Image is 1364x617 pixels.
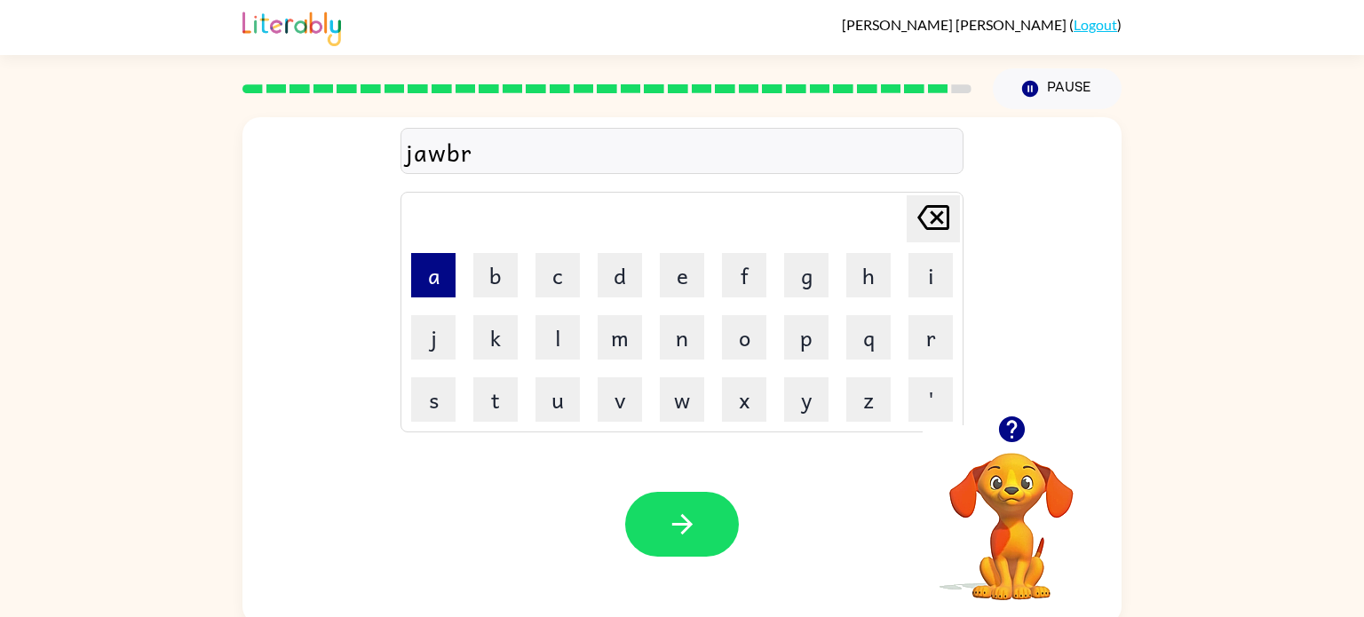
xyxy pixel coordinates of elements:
img: Literably [242,7,341,46]
button: b [473,253,518,297]
button: o [722,315,766,360]
button: d [598,253,642,297]
button: l [535,315,580,360]
button: t [473,377,518,422]
button: p [784,315,829,360]
button: q [846,315,891,360]
div: ( ) [842,16,1122,33]
button: f [722,253,766,297]
button: y [784,377,829,422]
button: s [411,377,456,422]
button: h [846,253,891,297]
button: i [908,253,953,297]
button: ' [908,377,953,422]
button: k [473,315,518,360]
button: n [660,315,704,360]
button: e [660,253,704,297]
button: c [535,253,580,297]
button: j [411,315,456,360]
button: u [535,377,580,422]
button: Pause [993,68,1122,109]
button: x [722,377,766,422]
div: jawbr [406,133,958,170]
button: m [598,315,642,360]
button: g [784,253,829,297]
span: [PERSON_NAME] [PERSON_NAME] [842,16,1069,33]
button: a [411,253,456,297]
video: Your browser must support playing .mp4 files to use Literably. Please try using another browser. [923,425,1100,603]
button: w [660,377,704,422]
a: Logout [1074,16,1117,33]
button: r [908,315,953,360]
button: v [598,377,642,422]
button: z [846,377,891,422]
